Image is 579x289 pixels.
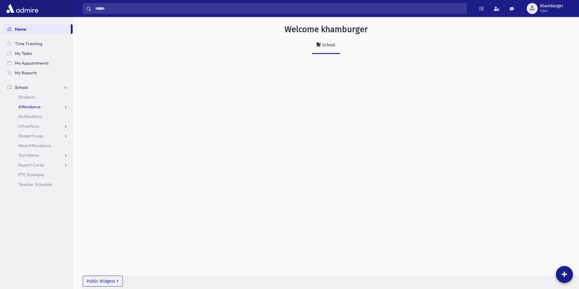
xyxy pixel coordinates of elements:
[15,41,42,46] span: Time Tracking
[18,114,42,119] span: Notifications
[18,133,43,139] span: Student Logs
[2,121,73,131] a: Infractions
[2,102,73,112] a: Attendance
[312,37,340,54] a: School
[540,4,563,8] span: khamburger
[15,60,49,66] span: My Appointments
[15,70,37,76] span: My Reports
[18,94,35,100] span: Students
[5,2,40,15] img: AdmirePro
[2,180,73,189] a: Teacher Schedule
[83,276,123,287] button: Public Widgets
[15,85,28,90] span: School
[18,162,44,168] span: Report Cards
[2,170,73,180] a: PTC Schedule
[2,150,73,160] a: Test Marks
[18,172,44,177] span: PTC Schedule
[2,58,73,68] a: My Appointments
[18,143,51,148] span: Meal Attendance
[2,39,73,49] a: Time Tracking
[2,131,73,141] a: Student Logs
[15,26,26,32] span: Home
[321,42,335,48] div: School
[15,51,32,56] span: My Tasks
[2,160,73,170] a: Report Cards
[2,68,73,78] a: My Reports
[284,24,368,35] h3: Welcome khamburger
[91,3,467,14] input: Search
[18,123,39,129] span: Infractions
[2,92,73,102] a: Students
[18,182,52,187] span: Teacher Schedule
[2,49,73,58] a: My Tasks
[2,112,73,121] a: Notifications
[2,82,73,92] a: School
[2,141,73,150] a: Meal Attendance
[18,153,39,158] span: Test Marks
[540,8,563,13] span: User
[2,24,71,34] a: Home
[18,104,41,109] span: Attendance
